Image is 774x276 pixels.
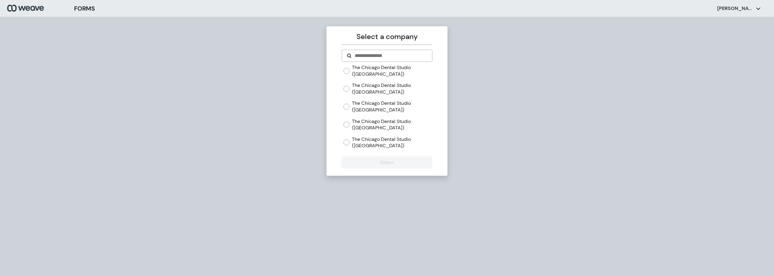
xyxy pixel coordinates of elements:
[717,5,753,12] p: [PERSON_NAME]
[74,4,95,13] h3: FORMS
[352,118,432,131] label: The Chicago Dental Studio ([GEOGRAPHIC_DATA])
[352,100,432,113] label: The Chicago Dental Studio ([GEOGRAPHIC_DATA])
[342,31,432,42] p: Select a company
[342,156,432,168] button: Select
[352,82,432,95] label: The Chicago Dental Studio ([GEOGRAPHIC_DATA])
[354,52,427,59] input: Search
[352,64,432,77] label: The Chicago Dental Studio ([GEOGRAPHIC_DATA])
[352,136,432,149] label: The Chicago Dental Studio ([GEOGRAPHIC_DATA])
